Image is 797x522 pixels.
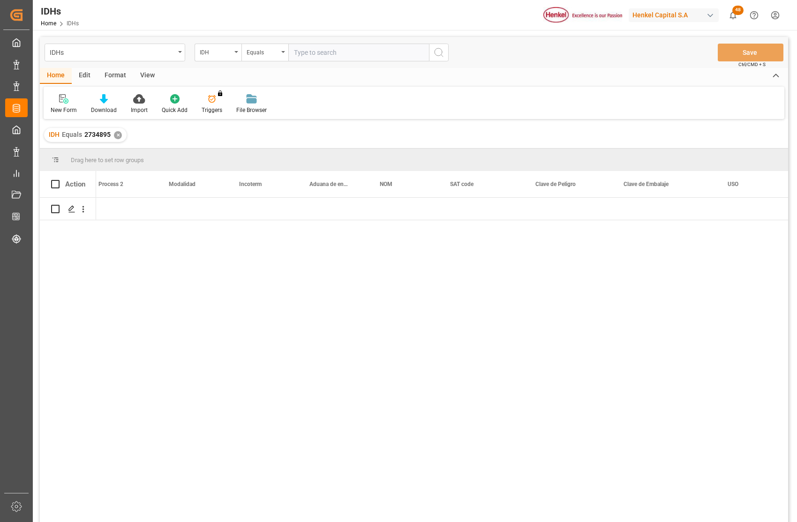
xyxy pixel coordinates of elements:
[131,106,148,114] div: Import
[195,44,241,61] button: open menu
[450,181,474,187] span: SAT code
[429,44,449,61] button: search button
[133,68,162,84] div: View
[84,131,111,138] span: 2734895
[49,131,60,138] span: IDH
[744,5,765,26] button: Help Center
[728,181,738,187] span: USO
[40,198,96,220] div: Press SPACE to select this row.
[50,46,175,58] div: IDHs
[41,20,56,27] a: Home
[288,44,429,61] input: Type to search
[91,106,117,114] div: Download
[45,44,185,61] button: open menu
[239,181,262,187] span: Incoterm
[738,61,766,68] span: Ctrl/CMD + S
[200,46,232,57] div: IDH
[309,181,349,187] span: Aduana de entrada
[71,157,144,164] span: Drag here to set row groups
[72,68,98,84] div: Edit
[535,181,576,187] span: Clave de Peligro
[65,180,85,188] div: Action
[380,181,392,187] span: NOM
[114,131,122,139] div: ✕
[722,5,744,26] button: show 48 new notifications
[624,181,669,187] span: Clave de Embalaje
[62,131,82,138] span: Equals
[629,6,722,24] button: Henkel Capital S.A
[169,181,195,187] span: Modalidad
[247,46,278,57] div: Equals
[241,44,288,61] button: open menu
[718,44,783,61] button: Save
[236,106,267,114] div: File Browser
[543,7,622,23] img: Henkel%20logo.jpg_1689854090.jpg
[732,6,744,15] span: 48
[98,181,123,187] span: Process 2
[51,106,77,114] div: New Form
[98,68,133,84] div: Format
[629,8,719,22] div: Henkel Capital S.A
[40,68,72,84] div: Home
[162,106,188,114] div: Quick Add
[41,4,79,18] div: IDHs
